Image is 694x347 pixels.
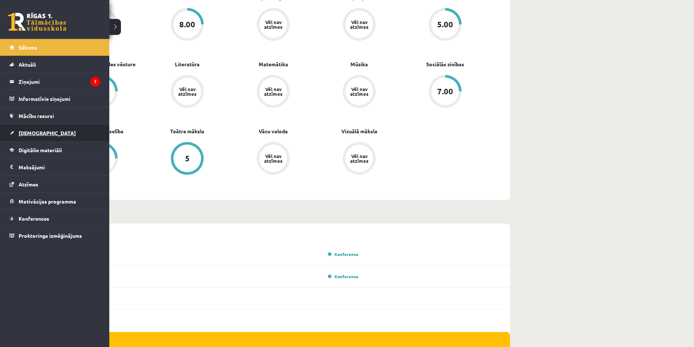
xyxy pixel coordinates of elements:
a: Matemātika [259,60,288,68]
span: Digitālie materiāli [19,147,62,153]
i: 7 [90,77,100,87]
a: Konference [328,251,358,257]
a: Mācību resursi [9,107,100,124]
a: 8.00 [144,8,230,42]
div: (06.10 - 12.10) [44,224,510,243]
legend: Maksājumi [19,159,100,176]
div: Vēl nav atzīmes [263,87,283,96]
legend: Informatīvie ziņojumi [19,90,100,107]
a: Vēl nav atzīmes [316,142,402,176]
div: Vēl nav atzīmes [177,87,197,96]
a: Vēl nav atzīmes [316,8,402,42]
a: 5 [144,142,230,176]
a: Konference [328,273,358,279]
a: Vēl nav atzīmes [144,75,230,109]
a: 5.00 [402,8,488,42]
a: Ziņojumi7 [9,73,100,90]
span: [DEMOGRAPHIC_DATA] [19,130,76,136]
a: Mūzika [350,60,368,68]
a: Aktuāli [9,56,100,73]
div: Vēl nav atzīmes [349,154,369,163]
div: Vēl nav atzīmes [263,20,283,29]
span: Mācību resursi [19,113,54,119]
div: 5.00 [437,20,453,28]
a: Literatūra [175,60,200,68]
a: Sociālās zinības [426,60,464,68]
div: 5 [185,154,190,162]
a: Informatīvie ziņojumi [9,90,100,107]
a: Vācu valoda [259,127,288,135]
p: Nedēļa [47,209,507,219]
span: Motivācijas programma [19,198,76,205]
span: Atzīmes [19,181,38,188]
a: 7.00 [402,75,488,109]
span: Aktuāli [19,61,36,68]
span: Konferences [19,215,49,222]
a: [DEMOGRAPHIC_DATA] [9,125,100,141]
div: 8.00 [179,20,195,28]
div: Vēl nav atzīmes [349,87,369,96]
a: Vēl nav atzīmes [230,8,316,42]
a: Proktoringa izmēģinājums [9,227,100,244]
div: 7.00 [437,87,453,95]
span: Sākums [19,44,37,51]
a: Sākums [9,39,100,56]
a: Vēl nav atzīmes [230,75,316,109]
div: Vēl nav atzīmes [263,154,283,163]
a: Vizuālā māksla [341,127,377,135]
a: Motivācijas programma [9,193,100,210]
a: Teātra māksla [170,127,204,135]
span: Proktoringa izmēģinājums [19,232,82,239]
a: Konferences [9,210,100,227]
legend: Ziņojumi [19,73,100,90]
div: Vēl nav atzīmes [349,20,369,29]
a: Maksājumi [9,159,100,176]
a: Vēl nav atzīmes [230,142,316,176]
a: Digitālie materiāli [9,142,100,158]
a: Atzīmes [9,176,100,193]
a: Rīgas 1. Tālmācības vidusskola [8,13,66,31]
a: Vēl nav atzīmes [316,75,402,109]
